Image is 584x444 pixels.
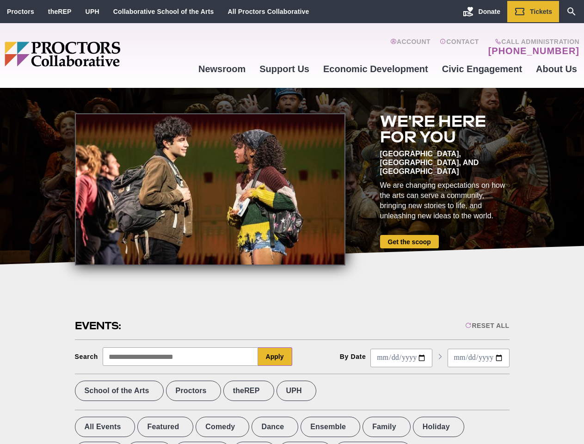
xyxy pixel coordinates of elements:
a: Support Us [252,56,316,81]
a: Contact [440,38,479,56]
a: All Proctors Collaborative [227,8,309,15]
h2: Events: [75,319,123,333]
a: Civic Engagement [435,56,529,81]
label: All Events [75,417,135,437]
a: UPH [86,8,99,15]
a: theREP [48,8,72,15]
label: Comedy [196,417,249,437]
div: [GEOGRAPHIC_DATA], [GEOGRAPHIC_DATA], and [GEOGRAPHIC_DATA] [380,149,510,176]
label: School of the Arts [75,381,164,401]
a: Economic Development [316,56,435,81]
label: Holiday [413,417,464,437]
a: Newsroom [191,56,252,81]
label: UPH [277,381,316,401]
label: Dance [252,417,298,437]
div: By Date [340,353,366,360]
a: [PHONE_NUMBER] [488,45,579,56]
div: Reset All [465,322,509,329]
label: theREP [223,381,274,401]
label: Featured [137,417,193,437]
span: Tickets [530,8,552,15]
a: Account [390,38,430,56]
label: Ensemble [301,417,360,437]
h2: We're here for you [380,113,510,145]
a: Proctors [7,8,34,15]
button: Apply [258,347,292,366]
a: About Us [529,56,584,81]
div: We are changing expectations on how the arts can serve a community, bringing new stories to life,... [380,180,510,221]
label: Family [363,417,411,437]
img: Proctors logo [5,42,191,67]
a: Collaborative School of the Arts [113,8,214,15]
label: Proctors [166,381,221,401]
span: Call Administration [486,38,579,45]
a: Donate [456,1,507,22]
div: Search [75,353,98,360]
a: Search [559,1,584,22]
a: Tickets [507,1,559,22]
span: Donate [479,8,500,15]
a: Get the scoop [380,235,439,248]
